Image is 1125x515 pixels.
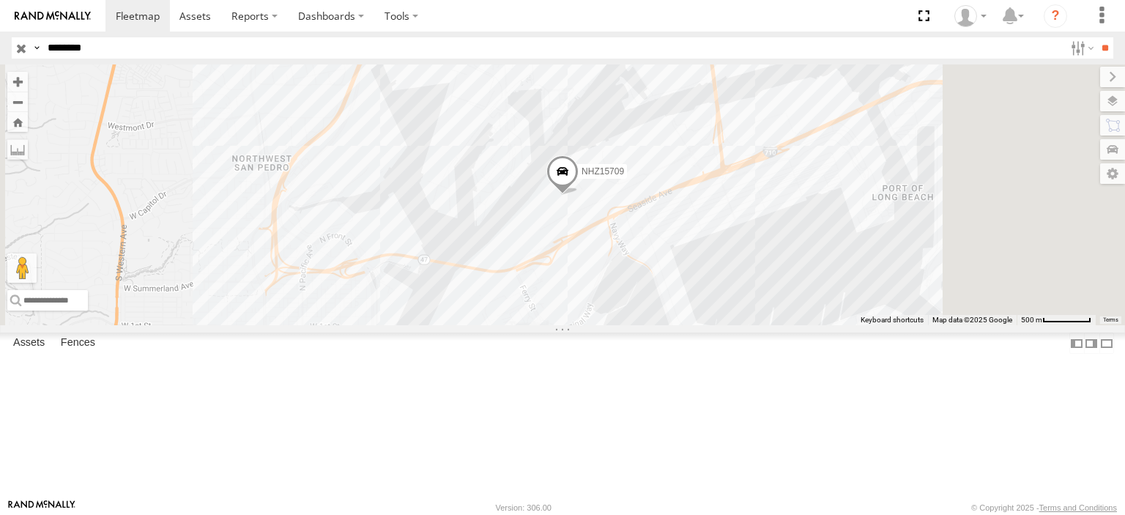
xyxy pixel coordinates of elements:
button: Keyboard shortcuts [861,315,924,325]
div: Version: 306.00 [496,503,552,512]
a: Visit our Website [8,500,75,515]
div: Zulema McIntosch [949,5,992,27]
label: Map Settings [1100,163,1125,184]
label: Search Query [31,37,42,59]
label: Hide Summary Table [1099,333,1114,354]
span: NHZ15709 [582,166,624,177]
label: Search Filter Options [1065,37,1096,59]
a: Terms (opens in new tab) [1103,316,1118,322]
button: Zoom out [7,92,28,112]
label: Assets [6,333,52,354]
label: Dock Summary Table to the Right [1084,333,1099,354]
span: 500 m [1021,316,1042,324]
label: Measure [7,139,28,160]
label: Dock Summary Table to the Left [1069,333,1084,354]
a: Terms and Conditions [1039,503,1117,512]
button: Zoom in [7,72,28,92]
i: ? [1044,4,1067,28]
span: Map data ©2025 Google [932,316,1012,324]
div: © Copyright 2025 - [971,503,1117,512]
button: Map Scale: 500 m per 63 pixels [1017,315,1096,325]
button: Zoom Home [7,112,28,132]
img: rand-logo.svg [15,11,91,21]
label: Fences [53,333,103,354]
button: Drag Pegman onto the map to open Street View [7,253,37,283]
